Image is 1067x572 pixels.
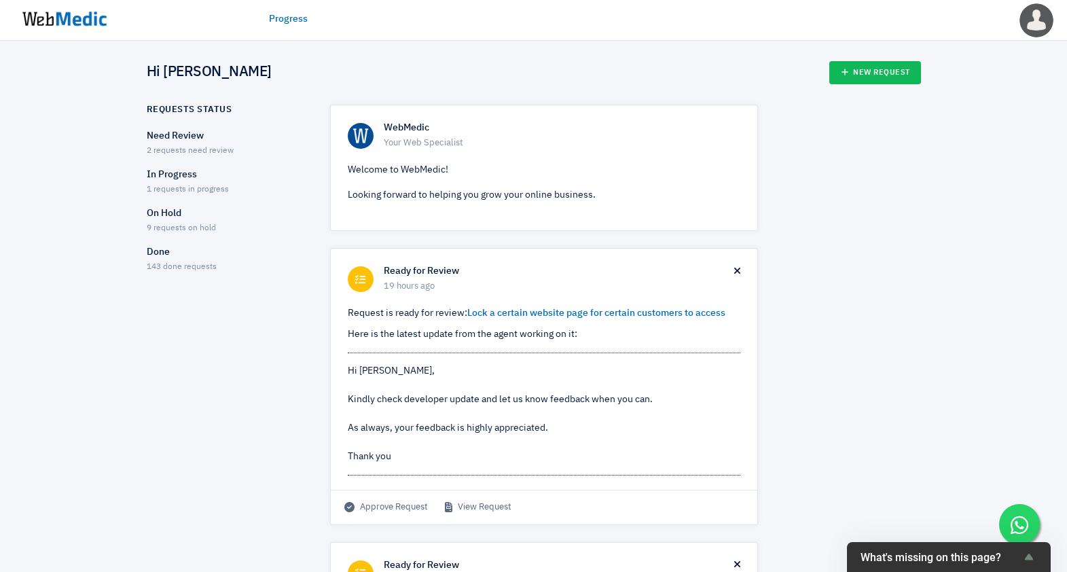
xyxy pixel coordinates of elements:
h6: Ready for Review [384,560,734,572]
div: Hi [PERSON_NAME], Kindly check developer update and let us know feedback when you can. As always,... [348,364,740,464]
a: View Request [445,501,511,514]
h4: Hi [PERSON_NAME] [147,64,272,82]
a: Lock a certain website page for certain customers to access [467,308,725,318]
span: 19 hours ago [384,280,734,293]
p: Done [147,245,306,260]
span: 9 requests on hold [147,224,216,232]
p: Here is the latest update from the agent working on it: [348,327,740,342]
p: Welcome to WebMedic! [348,163,740,177]
button: Show survey - What's missing on this page? [861,549,1037,565]
span: What's missing on this page? [861,551,1021,564]
p: In Progress [147,168,306,182]
span: 143 done requests [147,263,217,271]
span: 2 requests need review [147,147,234,155]
h6: WebMedic [384,122,740,135]
span: Approve Request [344,501,428,514]
span: 1 requests in progress [147,185,229,194]
a: New Request [829,61,921,84]
p: Need Review [147,129,306,143]
p: Looking forward to helping you grow your online business. [348,188,740,202]
h6: Requests Status [147,105,232,115]
h6: Ready for Review [384,266,734,278]
p: On Hold [147,207,306,221]
p: Request is ready for review: [348,306,740,321]
span: Your Web Specialist [384,137,740,150]
a: Progress [269,12,308,26]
